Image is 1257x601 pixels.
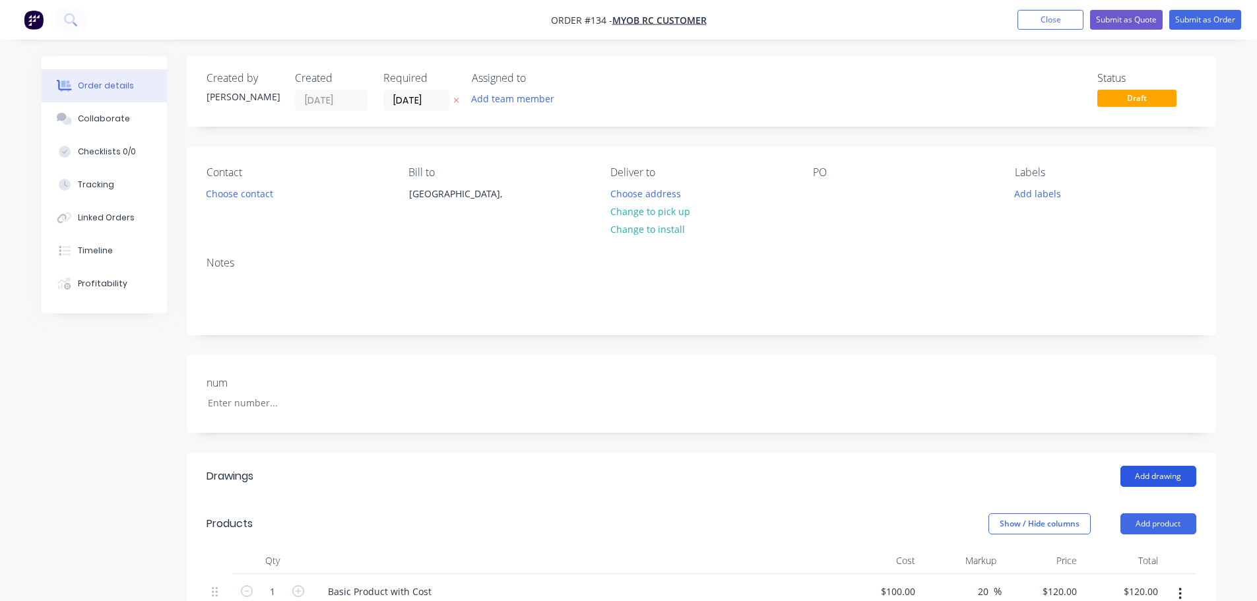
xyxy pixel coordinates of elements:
span: Order #134 - [551,14,612,26]
button: Submit as Order [1169,10,1241,30]
a: MYOB RC Customer [612,14,707,26]
button: Collaborate [42,102,167,135]
button: Choose contact [199,184,280,202]
div: Tracking [78,179,114,191]
div: Qty [233,548,312,574]
button: Change to install [603,220,692,238]
div: Deliver to [610,166,791,179]
button: Submit as Quote [1090,10,1163,30]
div: Drawings [207,468,253,484]
div: Required [383,72,456,84]
div: Profitability [78,278,127,290]
div: Collaborate [78,113,130,125]
button: Add product [1120,513,1196,534]
span: % [994,584,1002,599]
div: Basic Product with Cost [317,582,442,601]
div: [GEOGRAPHIC_DATA], [398,184,530,226]
div: Assigned to [472,72,604,84]
div: PO [813,166,994,179]
div: Notes [207,257,1196,269]
div: Linked Orders [78,212,135,224]
div: Markup [920,548,1002,574]
button: Linked Orders [42,201,167,234]
div: Created [295,72,368,84]
button: Profitability [42,267,167,300]
button: Add team member [472,90,562,108]
button: Order details [42,69,167,102]
div: Order details [78,80,134,92]
span: Draft [1097,90,1176,106]
div: Price [1002,548,1083,574]
div: [PERSON_NAME] [207,90,279,104]
div: Bill to [408,166,589,179]
label: num [207,375,371,391]
div: Checklists 0/0 [78,146,136,158]
div: Products [207,516,253,532]
button: Show / Hide columns [988,513,1091,534]
button: Tracking [42,168,167,201]
button: Close [1017,10,1083,30]
div: [GEOGRAPHIC_DATA], [409,185,519,203]
div: Timeline [78,245,113,257]
img: Factory [24,10,44,30]
button: Checklists 0/0 [42,135,167,168]
div: Status [1097,72,1196,84]
button: Add labels [1008,184,1068,202]
div: Total [1082,548,1163,574]
button: Change to pick up [603,203,697,220]
button: Add team member [464,90,561,108]
div: Cost [840,548,921,574]
div: Created by [207,72,279,84]
div: Contact [207,166,387,179]
button: Add drawing [1120,466,1196,487]
button: Choose address [603,184,688,202]
input: Enter number... [197,393,371,413]
button: Timeline [42,234,167,267]
div: Labels [1015,166,1196,179]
